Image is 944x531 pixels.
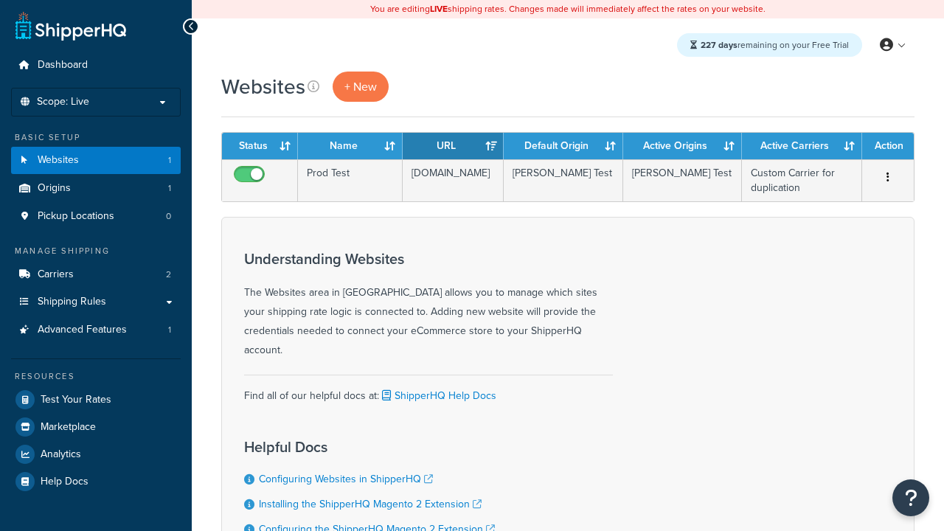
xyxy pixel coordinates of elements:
[333,72,389,102] a: + New
[11,468,181,495] a: Help Docs
[38,210,114,223] span: Pickup Locations
[403,133,504,159] th: URL: activate to sort column ascending
[244,375,613,406] div: Find all of our helpful docs at:
[344,78,377,95] span: + New
[11,203,181,230] li: Pickup Locations
[742,133,862,159] th: Active Carriers: activate to sort column ascending
[742,159,862,201] td: Custom Carrier for duplication
[15,11,126,41] a: ShipperHQ Home
[11,52,181,79] a: Dashboard
[38,59,88,72] span: Dashboard
[11,261,181,288] a: Carriers 2
[41,421,96,434] span: Marketplace
[623,159,742,201] td: [PERSON_NAME] Test
[430,2,448,15] b: LIVE
[862,133,914,159] th: Action
[244,439,510,455] h3: Helpful Docs
[166,268,171,281] span: 2
[11,261,181,288] li: Carriers
[259,471,433,487] a: Configuring Websites in ShipperHQ
[221,72,305,101] h1: Websites
[11,370,181,383] div: Resources
[11,147,181,174] a: Websites 1
[11,288,181,316] a: Shipping Rules
[677,33,862,57] div: remaining on your Free Trial
[38,182,71,195] span: Origins
[11,175,181,202] li: Origins
[37,96,89,108] span: Scope: Live
[11,175,181,202] a: Origins 1
[41,394,111,406] span: Test Your Rates
[244,251,613,267] h3: Understanding Websites
[504,159,622,201] td: [PERSON_NAME] Test
[11,131,181,144] div: Basic Setup
[38,324,127,336] span: Advanced Features
[38,296,106,308] span: Shipping Rules
[222,133,298,159] th: Status: activate to sort column ascending
[11,245,181,257] div: Manage Shipping
[892,479,929,516] button: Open Resource Center
[244,251,613,360] div: The Websites area in [GEOGRAPHIC_DATA] allows you to manage which sites your shipping rate logic ...
[41,448,81,461] span: Analytics
[403,159,504,201] td: [DOMAIN_NAME]
[11,203,181,230] a: Pickup Locations 0
[11,316,181,344] a: Advanced Features 1
[11,316,181,344] li: Advanced Features
[166,210,171,223] span: 0
[701,38,737,52] strong: 227 days
[11,147,181,174] li: Websites
[168,154,171,167] span: 1
[168,182,171,195] span: 1
[38,154,79,167] span: Websites
[379,388,496,403] a: ShipperHQ Help Docs
[11,441,181,468] a: Analytics
[298,159,403,201] td: Prod Test
[504,133,622,159] th: Default Origin: activate to sort column ascending
[298,133,403,159] th: Name: activate to sort column ascending
[168,324,171,336] span: 1
[623,133,742,159] th: Active Origins: activate to sort column ascending
[38,268,74,281] span: Carriers
[11,386,181,413] a: Test Your Rates
[11,414,181,440] a: Marketplace
[41,476,88,488] span: Help Docs
[259,496,482,512] a: Installing the ShipperHQ Magento 2 Extension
